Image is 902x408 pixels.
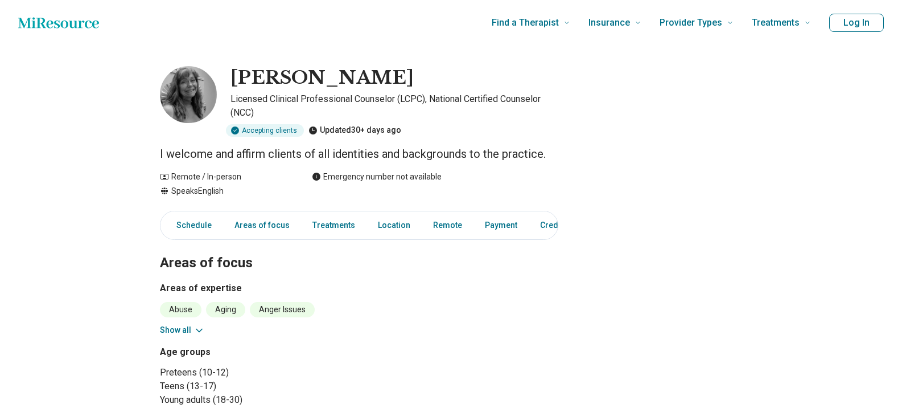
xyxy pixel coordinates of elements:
[160,226,558,273] h2: Areas of focus
[226,124,304,137] div: Accepting clients
[660,15,722,31] span: Provider Types
[752,15,800,31] span: Treatments
[206,302,245,317] li: Aging
[18,11,99,34] a: Home page
[426,214,469,237] a: Remote
[371,214,417,237] a: Location
[306,214,362,237] a: Treatments
[308,124,401,137] div: Updated 30+ days ago
[230,66,414,90] h1: [PERSON_NAME]
[160,324,205,336] button: Show all
[588,15,630,31] span: Insurance
[160,345,355,359] h3: Age groups
[160,393,355,407] li: Young adults (18-30)
[163,214,219,237] a: Schedule
[160,185,289,197] div: Speaks English
[312,171,442,183] div: Emergency number not available
[160,380,355,393] li: Teens (13-17)
[160,146,558,162] p: I welcome and affirm clients of all identities and backgrounds to the practice.
[160,366,355,380] li: Preteens (10-12)
[533,214,590,237] a: Credentials
[478,214,524,237] a: Payment
[160,66,217,123] img: Deanna Barnett, Licensed Clinical Professional Counselor (LCPC)
[492,15,559,31] span: Find a Therapist
[250,302,315,317] li: Anger Issues
[228,214,296,237] a: Areas of focus
[160,171,289,183] div: Remote / In-person
[230,92,558,120] p: Licensed Clinical Professional Counselor (LCPC), National Certified Counselor (NCC)
[829,14,884,32] button: Log In
[160,281,558,295] h3: Areas of expertise
[160,302,201,317] li: Abuse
